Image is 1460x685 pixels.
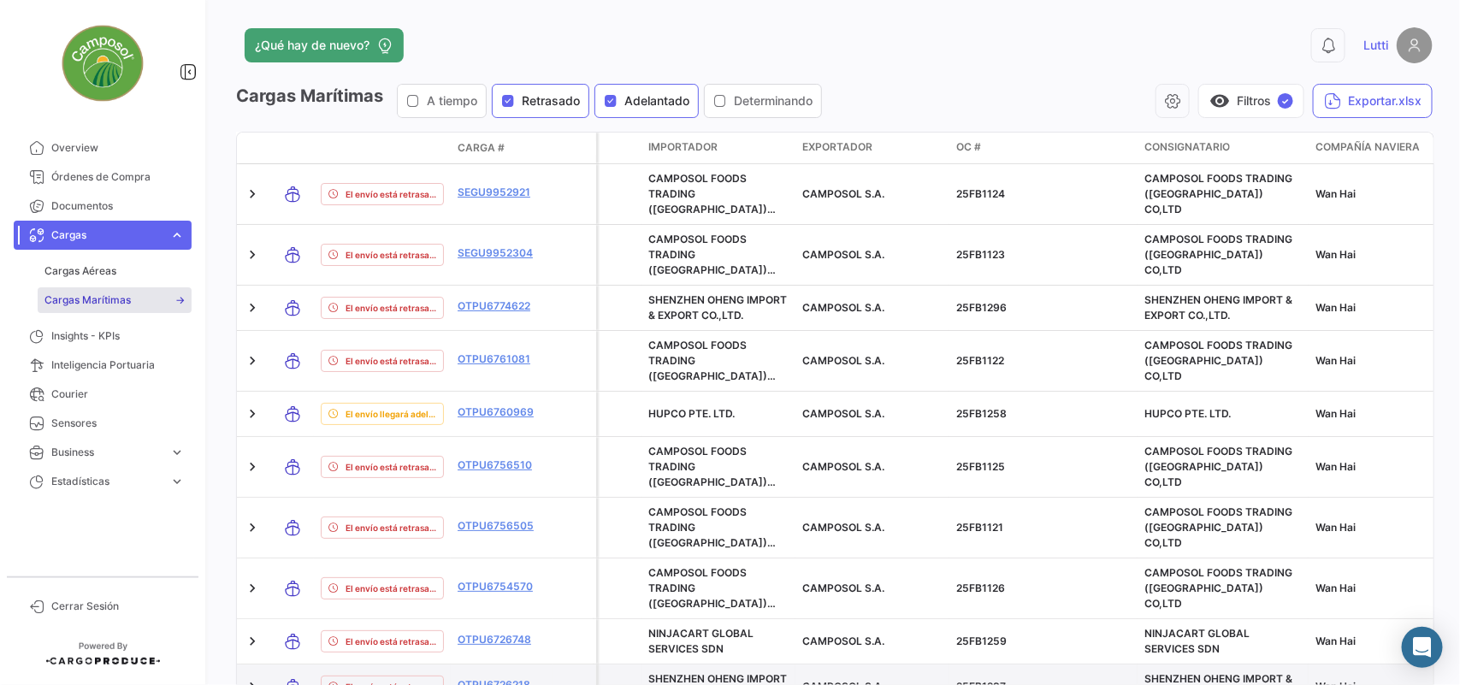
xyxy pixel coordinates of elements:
[1397,27,1433,63] img: placeholder-user.png
[245,28,404,62] button: ¿Qué hay de nuevo?
[802,582,884,594] span: CAMPOSOL S.A.
[648,566,776,625] span: CAMPOSOL FOODS TRADING (SHANGHAI) CO,LTD
[802,521,884,534] span: CAMPOSOL S.A.
[346,354,436,368] span: El envío está retrasado.
[956,459,1131,475] p: 25FB1125
[956,139,981,155] span: OC #
[244,633,261,650] a: Expand/Collapse Row
[14,351,192,380] a: Inteligencia Portuaria
[236,84,827,118] h3: Cargas Marítimas
[51,328,185,344] span: Insights - KPIs
[1198,84,1304,118] button: visibilityFiltros✓
[1144,233,1292,276] span: CAMPOSOL FOODS TRADING (SHANGHAI) CO,LTD
[51,169,185,185] span: Órdenes de Compra
[51,474,163,489] span: Estadísticas
[169,445,185,460] span: expand_more
[1315,354,1356,367] span: Wan Hai
[458,632,547,647] a: OTPU6726748
[1315,407,1356,420] span: Wan Hai
[51,227,163,243] span: Cargas
[346,521,436,534] span: El envío está retrasado.
[795,133,949,163] datatable-header-cell: Exportador
[1144,339,1292,382] span: CAMPOSOL FOODS TRADING (SHANGHAI) CO,LTD
[244,580,261,597] a: Expand/Collapse Row
[60,21,145,106] img: d0e946ec-b6b7-478a-95a2-5c59a4021789.jpg
[802,354,884,367] span: CAMPOSOL S.A.
[458,518,547,534] a: OTPU6756505
[14,380,192,409] a: Courier
[599,133,641,163] datatable-header-cell: Carga Protegida
[14,322,192,351] a: Insights - KPIs
[51,357,185,373] span: Inteligencia Portuaria
[553,141,596,155] datatable-header-cell: Póliza
[346,248,436,262] span: El envío está retrasado.
[1315,635,1356,647] span: Wan Hai
[1144,293,1292,322] span: SHENZHEN OHENG IMPORT & EXPORT CO.,LTD.
[648,407,735,420] span: HUPCO PTE. LTD.
[1315,139,1420,155] span: Compañía naviera
[1278,93,1293,109] span: ✓
[51,387,185,402] span: Courier
[1315,460,1356,473] span: Wan Hai
[14,192,192,221] a: Documentos
[956,581,1131,596] p: 25FB1126
[14,162,192,192] a: Órdenes de Compra
[648,445,776,504] span: CAMPOSOL FOODS TRADING (SHANGHAI) CO,LTD
[346,460,436,474] span: El envío está retrasado.
[1144,505,1292,549] span: CAMPOSOL FOODS TRADING (SHANGHAI) CO,LTD
[44,263,116,279] span: Cargas Aéreas
[1144,445,1292,488] span: CAMPOSOL FOODS TRADING (SHANGHAI) CO,LTD
[427,92,477,109] span: A tiempo
[648,233,776,292] span: CAMPOSOL FOODS TRADING (SHANGHAI) CO,LTD
[398,85,486,117] button: A tiempo
[802,187,884,200] span: CAMPOSOL S.A.
[51,198,185,214] span: Documentos
[1315,582,1356,594] span: Wan Hai
[346,635,436,648] span: El envío está retrasado.
[458,458,547,473] a: OTPU6756510
[802,139,872,155] span: Exportador
[1315,521,1356,534] span: Wan Hai
[51,599,185,614] span: Cerrar Sesión
[1315,187,1356,200] span: Wan Hai
[802,407,884,420] span: CAMPOSOL S.A.
[648,172,776,231] span: CAMPOSOL FOODS TRADING (SHANGHAI) CO,LTD
[802,248,884,261] span: CAMPOSOL S.A.
[956,186,1131,202] p: 25FB1124
[346,407,436,421] span: El envío llegará adelantado.
[458,351,547,367] a: OTPU6761081
[451,133,553,162] datatable-header-cell: Carga #
[1144,407,1231,420] span: HUPCO PTE. LTD.
[1313,84,1433,118] button: Exportar.xlsx
[1144,627,1250,655] span: NINJACART GLOBAL SERVICES SDN
[458,245,547,261] a: SEGU9952304
[648,505,776,564] span: CAMPOSOL FOODS TRADING (SHANGHAI) CO,LTD
[648,293,787,322] span: SHENZHEN OHENG IMPORT & EXPORT CO.,LTD.
[956,634,1131,649] p: 25FB1259
[802,301,884,314] span: CAMPOSOL S.A.
[705,85,821,117] button: Determinando
[38,258,192,284] a: Cargas Aéreas
[648,339,776,398] span: CAMPOSOL FOODS TRADING (SHANGHAI) CO,LTD
[1138,133,1309,163] datatable-header-cell: Consignatario
[1209,91,1230,111] span: visibility
[51,140,185,156] span: Overview
[1315,301,1356,314] span: Wan Hai
[458,298,547,314] a: OTPU6774622
[956,520,1131,535] p: 25FB1121
[956,353,1131,369] p: 25FB1122
[244,519,261,536] a: Expand/Collapse Row
[244,246,261,263] a: Expand/Collapse Row
[1315,248,1356,261] span: Wan Hai
[956,300,1131,316] p: 25FB1296
[1363,37,1388,54] span: Lutti
[169,227,185,243] span: expand_more
[346,301,436,315] span: El envío está retrasado.
[244,352,261,369] a: Expand/Collapse Row
[244,458,261,475] a: Expand/Collapse Row
[956,247,1131,263] p: 25FB1123
[641,133,795,163] datatable-header-cell: Importador
[458,405,547,420] a: OTPU6760969
[346,582,436,595] span: El envío está retrasado.
[314,141,451,155] datatable-header-cell: Estado de Envio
